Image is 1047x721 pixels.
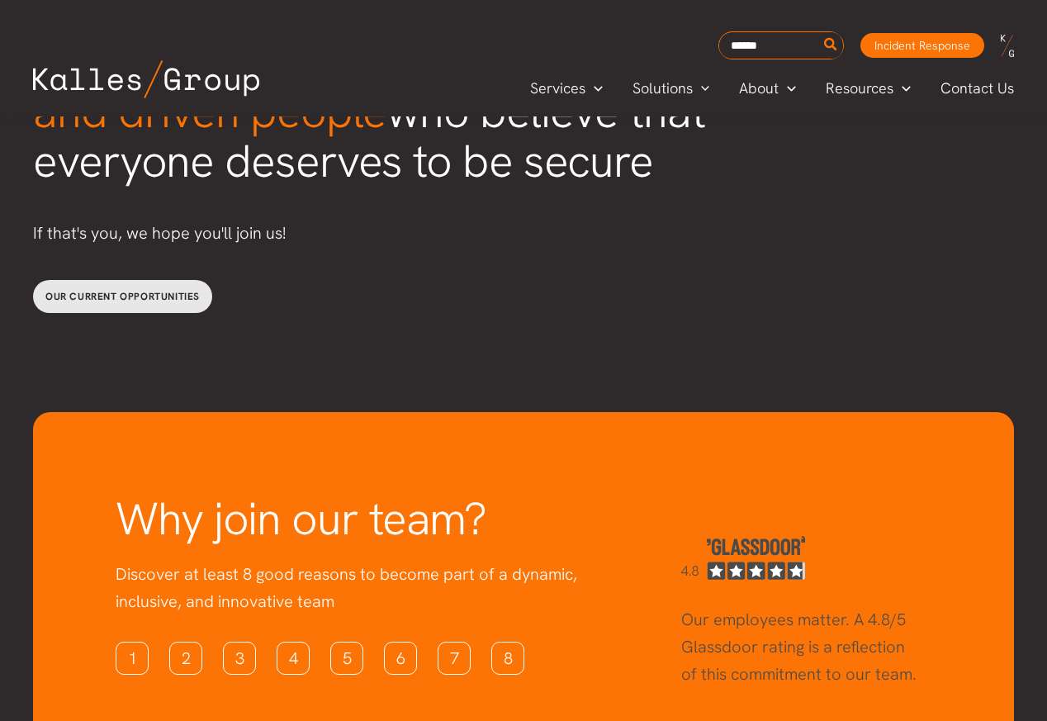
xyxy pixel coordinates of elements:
span: Resources [826,76,893,101]
p: Discover at least 8 good reasons to become part of a dynamic, inclusive, and innovative team [116,561,615,615]
a: 6 [384,642,417,675]
a: Contact Us [926,76,1030,101]
nav: Primary Site Navigation [515,74,1030,102]
a: Incident Response [860,33,984,58]
a: 7 [438,642,471,675]
p: If that's you, we hope you'll join us! [33,220,809,247]
a: 4 [277,642,310,675]
a: AboutMenu Toggle [724,76,811,101]
a: SolutionsMenu Toggle [618,76,725,101]
span: Our current opportunities [45,290,200,303]
span: Services [530,76,585,101]
a: ResourcesMenu Toggle [811,76,926,101]
a: 5 [330,642,363,675]
p: Our employees matter. A 4.8/5 Glassdoor rating is a reflection of this commitment to our team. [681,606,923,688]
a: Our current opportunities [33,280,212,313]
a: 3 [223,642,256,675]
span: Contact Us [940,76,1014,101]
a: 1 [116,642,149,675]
span: About [739,76,779,101]
img: Kalles Group [33,60,259,98]
span: Menu Toggle [893,76,911,101]
a: 2 [169,642,202,675]
span: Menu Toggle [779,76,796,101]
span: Solutions [632,76,693,101]
img: Glassdoor rating of 4.8 out of 5 [681,536,805,580]
span: Menu Toggle [585,76,603,101]
h2: Why join our team? [116,495,615,544]
span: Menu Toggle [693,76,710,101]
button: Search [821,32,841,59]
a: ServicesMenu Toggle [515,76,618,101]
a: 8 [491,642,524,675]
